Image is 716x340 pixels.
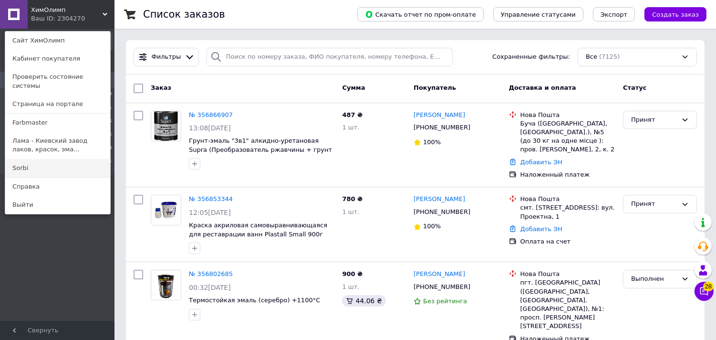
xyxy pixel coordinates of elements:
[593,7,635,21] button: Экспорт
[151,84,171,91] span: Заказ
[5,159,110,177] a: Sorbi
[5,196,110,214] a: Выйти
[423,223,441,230] span: 100%
[493,7,583,21] button: Управление статусами
[154,111,178,141] img: Фото товару
[151,111,181,141] a: Фото товару
[5,178,110,196] a: Справка
[189,111,233,118] a: № 356866907
[412,281,472,293] div: [PHONE_NUMBER]
[189,222,327,246] a: Краска акриловая самовыравнивающаяся для реставрации ванн Plastall Small 900г (Пластол)
[365,10,476,19] span: Скачать отчет по пром-оплате
[599,53,620,60] span: (7125)
[5,32,110,50] a: Сайт ХимОлимп
[189,124,231,132] span: 13:08[DATE]
[151,270,181,300] a: Фото товару
[342,208,359,215] span: 1 шт.
[520,278,615,330] div: пгт. [GEOGRAPHIC_DATA] ([GEOGRAPHIC_DATA], [GEOGRAPHIC_DATA]. [GEOGRAPHIC_DATA]), №1: просп. [PER...
[155,270,177,300] img: Фото товару
[631,274,677,284] div: Выполнен
[342,270,363,277] span: 900 ₴
[695,282,714,301] button: Чат с покупателем28
[342,111,363,118] span: 487 ₴
[414,195,465,204] a: [PERSON_NAME]
[644,7,706,21] button: Создать заказ
[5,114,110,132] a: Farbmaster
[631,115,677,125] div: Принят
[189,137,332,162] a: Грунт-эмаль "3в1" алкидно-уретановая Supra (Преобразователь ржавчины + грунт + эмаль) 2.5, Черный
[520,225,562,233] a: Добавить ЭН
[342,195,363,202] span: 780 ₴
[520,159,562,166] a: Добавить ЭН
[492,53,570,62] span: Сохраненные фильтры:
[342,295,385,307] div: 44.06 ₴
[152,53,181,62] span: Фильтры
[703,282,714,291] span: 28
[520,203,615,221] div: смт. [STREET_ADDRESS]: вул. Проектна, 1
[5,95,110,113] a: Страница на портале
[412,121,472,134] div: [PHONE_NUMBER]
[357,7,484,21] button: Скачать отчет по пром-оплате
[189,209,231,216] span: 12:05[DATE]
[342,124,359,131] span: 1 шт.
[414,84,456,91] span: Покупатель
[207,48,453,66] input: Поиск по номеру заказа, ФИО покупателя, номеру телефона, Email, номеру накладной
[414,111,465,120] a: [PERSON_NAME]
[423,138,441,146] span: 100%
[601,11,627,18] span: Экспорт
[631,199,677,209] div: Принят
[5,50,110,68] a: Кабинет покупателя
[143,9,225,20] h1: Список заказов
[189,195,233,202] a: № 356853344
[652,11,699,18] span: Создать заказ
[189,270,233,277] a: № 356802685
[520,195,615,203] div: Нова Пошта
[520,170,615,179] div: Наложенный платеж
[342,84,365,91] span: Сумма
[423,297,467,305] span: Без рейтинга
[520,119,615,154] div: Буча ([GEOGRAPHIC_DATA], [GEOGRAPHIC_DATA].), №5 (до 30 кг на одне місце ): пров. [PERSON_NAME], ...
[31,6,103,14] span: ХимОлимп
[5,68,110,95] a: Проверить состояние системы
[189,284,231,291] span: 00:32[DATE]
[31,14,71,23] div: Ваш ID: 2304270
[520,270,615,278] div: Нова Пошта
[5,132,110,159] a: Лама - Киевский завод лаков, красок, эма...
[189,297,320,304] a: Термостойкая эмаль (серебро) +1100°С
[520,111,615,119] div: Нова Пошта
[635,11,706,18] a: Создать заказ
[623,84,647,91] span: Статус
[342,283,359,290] span: 1 шт.
[586,53,597,62] span: Все
[412,206,472,218] div: [PHONE_NUMBER]
[501,11,576,18] span: Управление статусами
[414,270,465,279] a: [PERSON_NAME]
[520,237,615,246] div: Оплата на счет
[151,195,181,225] img: Фото товару
[509,84,576,91] span: Доставка и оплата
